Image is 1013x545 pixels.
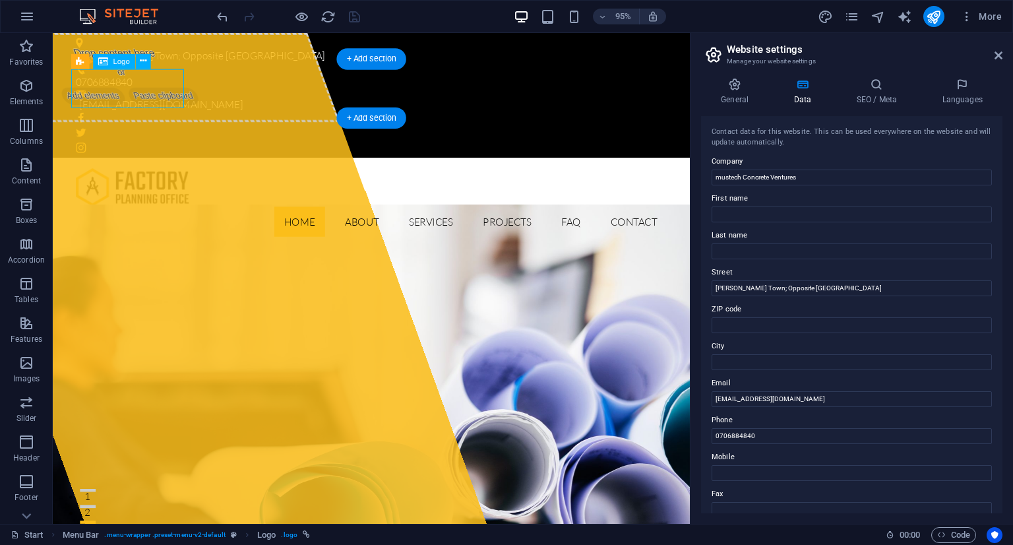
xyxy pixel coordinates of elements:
button: Click here to leave preview mode and continue editing [293,9,309,24]
img: Editor Logo [76,9,175,24]
button: reload [320,9,336,24]
p: Header [13,453,40,463]
p: Accordion [8,255,45,265]
button: 1 [28,480,45,483]
p: Favorites [9,57,43,67]
span: . logo [281,527,297,543]
button: 2 [28,497,45,500]
i: Navigator [871,9,886,24]
button: 3 [28,513,45,517]
h4: Languages [922,78,1002,106]
i: On resize automatically adjust zoom level to fit chosen device. [647,11,659,22]
h4: Data [774,78,836,106]
button: More [955,6,1007,27]
div: Contact data for this website. This can be used everywhere on the website and will update automat... [712,127,992,148]
span: Click to select. Double-click to edit [257,527,276,543]
span: Add elements [6,57,78,76]
i: Undo: Change text (Ctrl+Z) [215,9,230,24]
label: First name [712,191,992,207]
button: pages [844,9,860,24]
span: Paste clipboard [77,57,156,76]
button: undo [214,9,230,24]
button: navigator [871,9,886,24]
span: . menu-wrapper .preset-menu-v2-default [104,527,225,543]
h2: Website settings [727,44,1002,55]
p: Content [12,176,41,186]
label: Company [712,154,992,170]
span: Click to select. Double-click to edit [63,527,100,543]
p: Tables [15,294,38,305]
p: Elements [10,96,44,107]
span: Logo [113,58,129,65]
h3: Manage your website settings [727,55,976,67]
p: Images [13,373,40,384]
label: Email [712,375,992,391]
div: + Add section [336,108,406,129]
p: Boxes [16,215,38,226]
h4: General [701,78,774,106]
p: Slider [16,413,37,424]
a: Click to cancel selection. Double-click to open Pages [11,527,44,543]
p: Columns [10,136,43,146]
label: Mobile [712,449,992,465]
button: design [818,9,834,24]
label: City [712,338,992,354]
i: This element is linked [303,531,310,538]
i: This element is a customizable preset [231,531,237,538]
label: Fax [712,486,992,502]
p: Footer [15,492,38,503]
span: 00 00 [900,527,920,543]
button: text_generator [897,9,913,24]
span: Code [937,527,970,543]
span: More [960,10,1002,23]
div: + Add section [336,48,406,69]
button: 95% [593,9,640,24]
nav: breadcrumb [63,527,310,543]
i: Publish [926,9,941,24]
button: publish [923,6,944,27]
h4: SEO / Meta [836,78,922,106]
label: ZIP code [712,302,992,317]
p: Features [11,334,42,344]
h6: 95% [613,9,634,24]
button: Usercentrics [987,527,1002,543]
span: : [909,530,911,540]
label: Street [712,265,992,280]
button: Code [931,527,976,543]
label: Last name [712,228,992,243]
label: Phone [712,412,992,428]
